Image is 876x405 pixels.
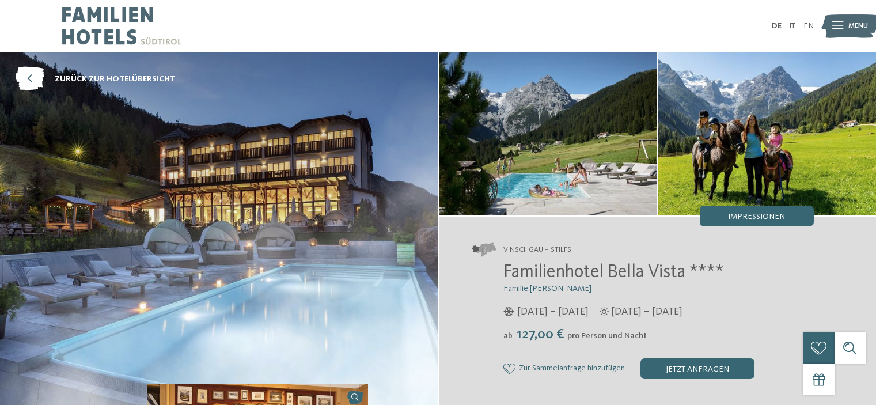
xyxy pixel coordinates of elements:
[600,307,609,316] i: Öffnungszeiten im Sommer
[55,73,175,85] span: zurück zur Hotelübersicht
[519,364,625,373] span: Zur Sammelanfrage hinzufügen
[848,21,868,31] span: Menü
[439,52,657,215] img: Das Familienhotel im Vinschgau mitten im Nationalpark
[611,305,682,319] span: [DATE] – [DATE]
[503,285,591,293] span: Familie [PERSON_NAME]
[567,332,647,340] span: pro Person und Nacht
[16,67,175,91] a: zurück zur Hotelübersicht
[803,22,814,30] a: EN
[640,358,754,379] div: jetzt anfragen
[503,307,514,316] i: Öffnungszeiten im Winter
[514,328,566,342] span: 127,00 €
[658,52,876,215] img: Das Familienhotel im Vinschgau mitten im Nationalpark
[503,332,513,340] span: ab
[789,22,795,30] a: IT
[728,213,785,221] span: Impressionen
[503,245,571,255] span: Vinschgau – Stilfs
[772,22,782,30] a: DE
[503,263,724,282] span: Familienhotel Bella Vista ****
[517,305,589,319] span: [DATE] – [DATE]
